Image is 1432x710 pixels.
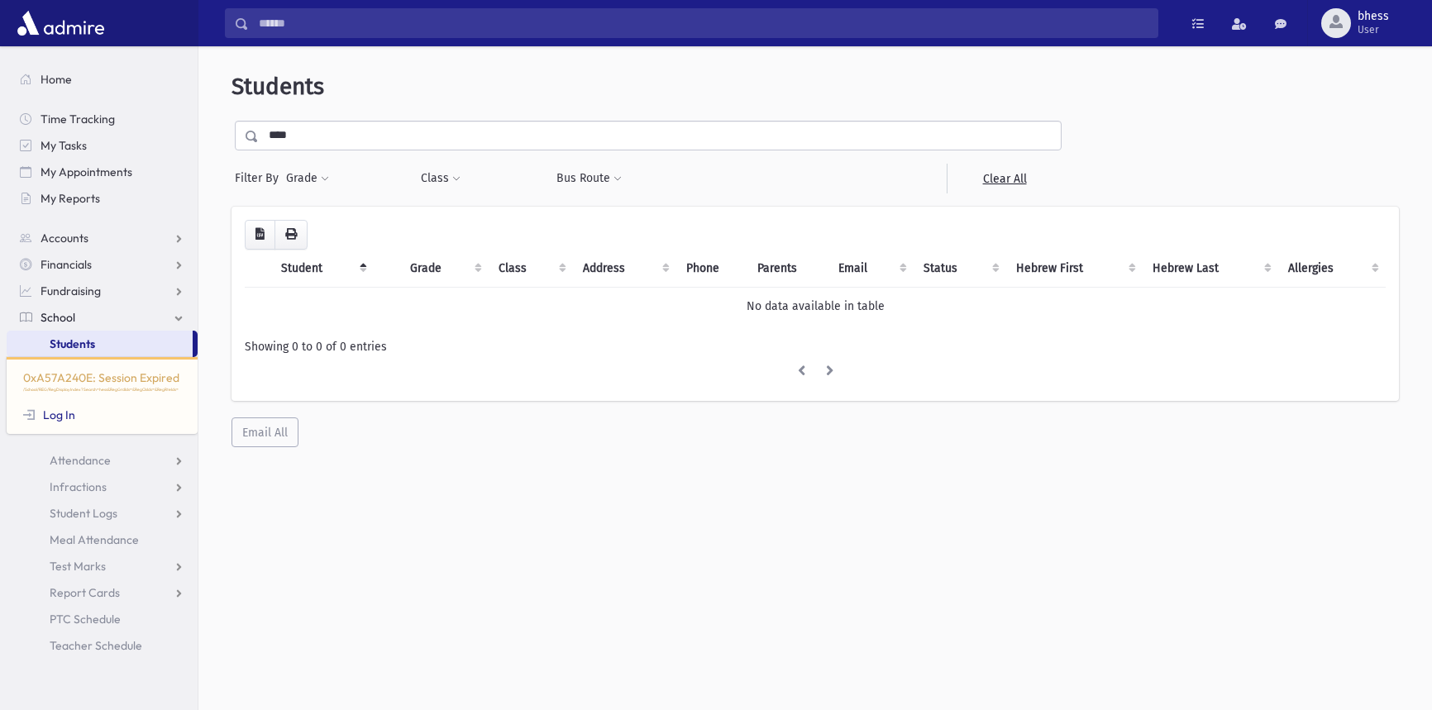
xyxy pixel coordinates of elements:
img: AdmirePro [13,7,108,40]
span: Students [232,73,324,100]
input: Search [249,8,1158,38]
span: Attendance [50,453,111,468]
span: My Reports [41,191,100,206]
a: Report Cards [7,579,198,606]
span: Meal Attendance [50,532,139,547]
button: Email All [232,417,298,447]
span: Financials [41,257,92,272]
th: Parents [747,250,828,288]
p: /School/REG/RegDisplayIndex?Search=hess&RegGrdIds=&RegClsIds=&RegRteIds= [23,387,181,393]
th: Phone [676,250,747,288]
span: Fundraising [41,284,101,298]
a: My Reports [7,185,198,212]
th: Grade: activate to sort column ascending [400,250,489,288]
th: Address: activate to sort column ascending [573,250,676,288]
a: Meal Attendance [7,527,198,553]
td: No data available in table [245,287,1386,325]
button: CSV [245,220,275,250]
a: Teacher Schedule [7,632,198,659]
a: My Tasks [7,132,198,159]
span: Infractions [50,479,107,494]
a: Students [7,331,193,357]
span: Test Marks [50,559,106,574]
span: Report Cards [50,585,120,600]
span: Home [41,72,72,87]
span: Teacher Schedule [50,638,142,653]
div: Showing 0 to 0 of 0 entries [245,338,1386,355]
span: My Appointments [41,164,132,179]
a: Time Tracking [7,106,198,132]
a: Attendance [7,447,198,474]
a: School [7,304,198,331]
div: 0xA57A240E: Session Expired [7,357,198,434]
button: Grade [285,164,330,193]
span: Students [50,336,95,351]
span: User [1358,23,1389,36]
button: Class [420,164,461,193]
a: Fundraising [7,278,198,304]
a: Home [7,66,198,93]
th: Class: activate to sort column ascending [489,250,573,288]
span: Filter By [235,169,285,187]
span: bhess [1358,10,1389,23]
a: Log In [23,407,75,422]
th: Allergies: activate to sort column ascending [1278,250,1386,288]
button: Print [274,220,308,250]
span: PTC Schedule [50,612,121,627]
span: Student Logs [50,506,117,521]
a: PTC Schedule [7,606,198,632]
th: Email: activate to sort column ascending [828,250,914,288]
a: Clear All [947,164,1062,193]
span: School [41,310,75,325]
span: Time Tracking [41,112,115,126]
a: Accounts [7,225,198,251]
a: Infractions [7,474,198,500]
span: Accounts [41,231,88,245]
span: My Tasks [41,138,87,153]
a: Student Logs [7,500,198,527]
a: Test Marks [7,553,198,579]
a: Financials [7,251,198,278]
th: Hebrew First: activate to sort column ascending [1006,250,1143,288]
th: Hebrew Last: activate to sort column ascending [1143,250,1278,288]
th: Status: activate to sort column ascending [914,250,1005,288]
a: My Appointments [7,159,198,185]
button: Bus Route [556,164,623,193]
th: Student: activate to sort column descending [271,250,374,288]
